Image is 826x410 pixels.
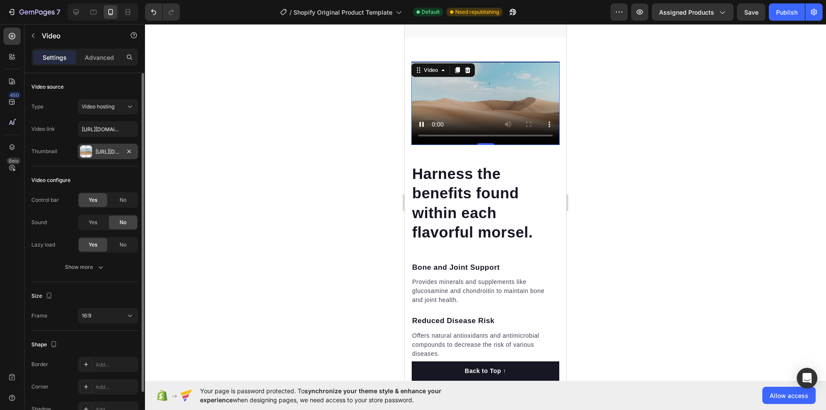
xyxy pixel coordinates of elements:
[78,99,138,114] button: Video hosting
[89,241,97,249] span: Yes
[78,308,138,324] button: 16:9
[31,383,49,391] div: Corner
[769,3,805,21] button: Publish
[31,312,47,320] div: Frame
[42,31,115,41] p: Video
[31,259,138,275] button: Show more
[31,241,55,249] div: Lazy load
[120,196,126,204] span: No
[96,361,136,369] div: Add...
[659,8,714,17] span: Assigned Products
[200,386,475,404] span: Your page is password protected. To when designing pages, we need access to your store password.
[31,125,55,133] div: Video link
[31,219,47,226] div: Sound
[31,176,71,184] div: Video configure
[31,290,54,302] div: Size
[455,8,499,16] span: Need republishing
[770,391,808,400] span: Allow access
[3,3,64,21] button: 7
[85,53,114,62] p: Advanced
[737,3,765,21] button: Save
[82,103,114,110] span: Video hosting
[293,8,392,17] span: Shopify Original Product Template
[797,368,817,388] div: Open Intercom Messenger
[31,103,43,111] div: Type
[776,8,798,17] div: Publish
[31,339,59,351] div: Shape
[8,92,21,99] div: 450
[405,24,566,381] iframe: Design area
[652,3,734,21] button: Assigned Products
[89,196,97,204] span: Yes
[422,8,440,16] span: Default
[78,121,138,137] input: Insert video url here
[145,3,180,21] div: Undo/Redo
[82,312,91,319] span: 16:9
[200,387,441,404] span: synchronize your theme style & enhance your experience
[96,383,136,391] div: Add...
[31,148,57,155] div: Thumbnail
[31,361,48,368] div: Border
[65,263,105,271] div: Show more
[89,219,97,226] span: Yes
[744,9,758,16] span: Save
[6,157,21,164] div: Beta
[120,241,126,249] span: No
[31,196,59,204] div: Control bar
[762,387,816,404] button: Allow access
[31,83,64,91] div: Video source
[290,8,292,17] span: /
[43,53,67,62] p: Settings
[56,7,60,17] p: 7
[96,148,120,156] div: [URL][DOMAIN_NAME]
[120,219,126,226] span: No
